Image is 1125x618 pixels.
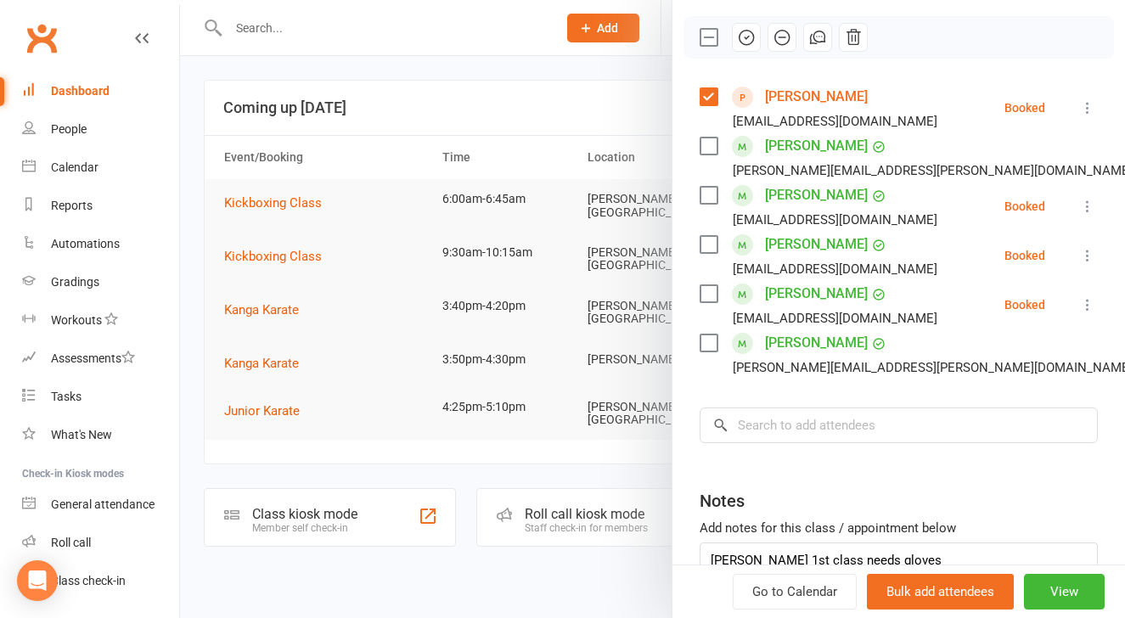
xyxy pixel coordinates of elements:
[51,428,112,441] div: What's New
[765,231,868,258] a: [PERSON_NAME]
[1004,250,1045,261] div: Booked
[765,329,868,357] a: [PERSON_NAME]
[51,497,155,511] div: General attendance
[51,275,99,289] div: Gradings
[22,225,179,263] a: Automations
[765,280,868,307] a: [PERSON_NAME]
[51,84,110,98] div: Dashboard
[22,72,179,110] a: Dashboard
[22,301,179,340] a: Workouts
[22,562,179,600] a: Class kiosk mode
[51,390,82,403] div: Tasks
[1024,574,1105,610] button: View
[700,407,1098,443] input: Search to add attendees
[1004,200,1045,212] div: Booked
[765,83,868,110] a: [PERSON_NAME]
[22,149,179,187] a: Calendar
[765,182,868,209] a: [PERSON_NAME]
[22,263,179,301] a: Gradings
[51,199,93,212] div: Reports
[733,574,857,610] a: Go to Calendar
[51,351,135,365] div: Assessments
[17,560,58,601] div: Open Intercom Messenger
[22,340,179,378] a: Assessments
[700,518,1098,538] div: Add notes for this class / appointment below
[51,122,87,136] div: People
[22,110,179,149] a: People
[51,313,102,327] div: Workouts
[20,17,63,59] a: Clubworx
[22,524,179,562] a: Roll call
[22,378,179,416] a: Tasks
[867,574,1014,610] button: Bulk add attendees
[733,258,937,280] div: [EMAIL_ADDRESS][DOMAIN_NAME]
[733,209,937,231] div: [EMAIL_ADDRESS][DOMAIN_NAME]
[51,574,126,587] div: Class check-in
[22,416,179,454] a: What's New
[22,187,179,225] a: Reports
[700,489,745,513] div: Notes
[733,110,937,132] div: [EMAIL_ADDRESS][DOMAIN_NAME]
[1004,299,1045,311] div: Booked
[51,237,120,250] div: Automations
[1004,102,1045,114] div: Booked
[733,307,937,329] div: [EMAIL_ADDRESS][DOMAIN_NAME]
[51,160,98,174] div: Calendar
[51,536,91,549] div: Roll call
[22,486,179,524] a: General attendance kiosk mode
[765,132,868,160] a: [PERSON_NAME]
